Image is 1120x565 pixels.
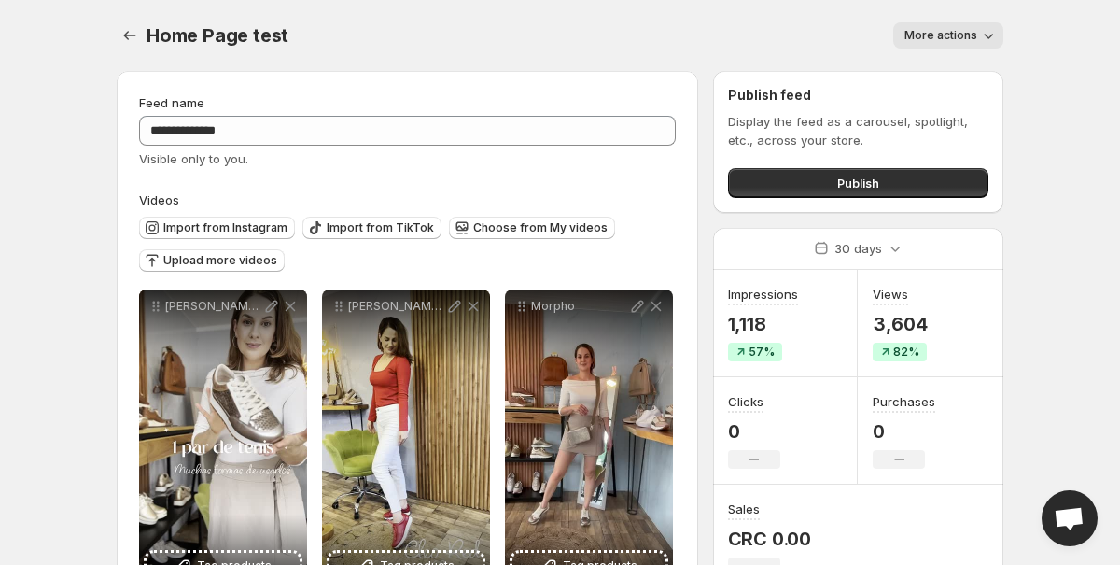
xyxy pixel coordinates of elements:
[728,285,798,304] h3: Impressions
[728,420,780,443] p: 0
[449,217,615,239] button: Choose from My videos
[147,24,288,47] span: Home Page test
[873,420,935,443] p: 0
[139,95,204,110] span: Feed name
[873,285,908,304] h3: Views
[728,168,988,198] button: Publish
[728,528,811,550] p: CRC 0.00
[327,220,434,235] span: Import from TikTok
[163,253,277,268] span: Upload more videos
[837,174,879,192] span: Publish
[139,217,295,239] button: Import from Instagram
[728,313,798,335] p: 1,118
[348,299,445,314] p: [PERSON_NAME] INDIGO Y RED
[117,22,143,49] button: Settings
[473,220,608,235] span: Choose from My videos
[728,500,760,518] h3: Sales
[302,217,441,239] button: Import from TikTok
[163,220,287,235] span: Import from Instagram
[873,313,927,335] p: 3,604
[728,112,988,149] p: Display the feed as a carousel, spotlight, etc., across your store.
[893,22,1003,49] button: More actions
[1042,490,1098,546] div: Open chat
[139,249,285,272] button: Upload more videos
[834,239,882,258] p: 30 days
[531,299,628,314] p: Morpho
[893,345,919,360] span: 82%
[904,28,977,43] span: More actions
[139,192,179,207] span: Videos
[728,392,763,411] h3: Clicks
[873,392,935,411] h3: Purchases
[139,151,248,166] span: Visible only to you.
[728,86,988,105] h2: Publish feed
[165,299,262,314] p: [PERSON_NAME] Y ÓNIX
[749,345,775,360] span: 57%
